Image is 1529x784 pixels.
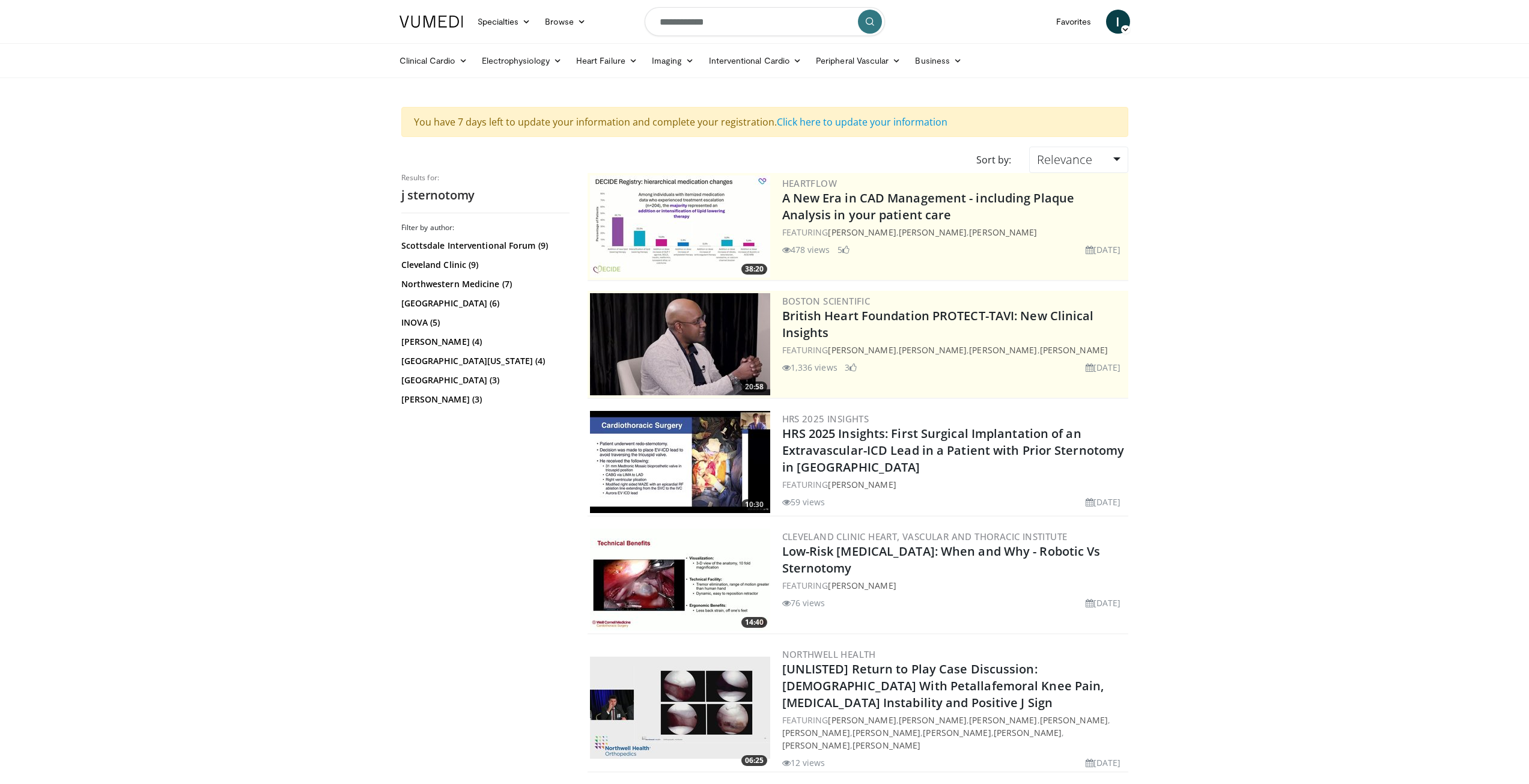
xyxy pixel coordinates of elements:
[782,478,1126,491] div: FEATURING
[741,617,767,628] span: 14:40
[741,499,767,510] span: 10:30
[470,10,538,34] a: Specialties
[969,226,1037,238] a: [PERSON_NAME]
[1106,10,1130,34] a: I
[777,115,947,129] a: Click here to update your information
[782,344,1126,356] div: FEATURING , , ,
[782,243,830,256] li: 478 views
[994,727,1062,738] a: [PERSON_NAME]
[590,293,770,395] img: 20bd0fbb-f16b-4abd-8bd0-1438f308da47.300x170_q85_crop-smart_upscale.jpg
[782,425,1125,475] a: HRS 2025 Insights: First Surgical Implantation of an Extravascular-ICD Lead in a Patient with Pri...
[1086,597,1121,609] li: [DATE]
[809,49,908,73] a: Peripheral Vascular
[645,49,702,73] a: Imaging
[590,293,770,395] a: 20:58
[401,259,567,271] a: Cleveland Clinic (9)
[590,175,770,278] a: 38:20
[590,529,770,631] img: dbac8293-48f3-4146-bca8-e9e87c876997.300x170_q85_crop-smart_upscale.jpg
[1049,10,1099,34] a: Favorites
[1040,344,1108,356] a: [PERSON_NAME]
[1029,147,1128,173] a: Relevance
[782,295,871,307] a: Boston Scientific
[590,175,770,278] img: 738d0e2d-290f-4d89-8861-908fb8b721dc.300x170_q85_crop-smart_upscale.jpg
[590,657,770,759] img: cba79ce5-c19e-4643-b464-731f453ee682.300x170_q85_crop-smart_upscale.jpg
[782,648,876,660] a: Northwell Health
[899,226,967,238] a: [PERSON_NAME]
[782,177,837,189] a: Heartflow
[782,714,1126,752] div: FEATURING , , , , , , , , ,
[782,226,1126,239] div: FEATURING , ,
[1086,756,1121,769] li: [DATE]
[741,755,767,766] span: 06:25
[1086,361,1121,374] li: [DATE]
[1037,151,1092,168] span: Relevance
[645,7,885,36] input: Search topics, interventions
[969,344,1037,356] a: [PERSON_NAME]
[782,661,1104,711] a: [UNLISTED] Return to Play Case Discussion: [DEMOGRAPHIC_DATA] With Petallafemoral Knee Pain, [MED...
[782,530,1068,542] a: Cleveland Clinic Heart, Vascular and Thoracic Institute
[401,223,570,232] h3: Filter by author:
[967,147,1020,173] div: Sort by:
[702,49,809,73] a: Interventional Cardio
[741,264,767,275] span: 38:20
[899,714,967,726] a: [PERSON_NAME]
[401,336,567,348] a: [PERSON_NAME] (4)
[400,16,463,28] img: VuMedi Logo
[401,278,567,290] a: Northwestern Medicine (7)
[853,740,920,751] a: [PERSON_NAME]
[853,727,920,738] a: [PERSON_NAME]
[782,727,850,738] a: [PERSON_NAME]
[828,714,896,726] a: [PERSON_NAME]
[401,374,567,386] a: [GEOGRAPHIC_DATA] (3)
[782,756,825,769] li: 12 views
[782,308,1094,341] a: British Heart Foundation PROTECT-TAVI: New Clinical Insights
[401,107,1128,137] div: You have 7 days left to update your information and complete your registration.
[923,727,991,738] a: [PERSON_NAME]
[782,361,837,374] li: 1,336 views
[590,411,770,513] img: 87d6ea1d-02f8-4a6d-ae24-3fede4f3a601.300x170_q85_crop-smart_upscale.jpg
[782,740,850,751] a: [PERSON_NAME]
[828,226,896,238] a: [PERSON_NAME]
[401,317,567,329] a: INOVA (5)
[590,411,770,513] a: 10:30
[782,579,1126,592] div: FEATURING
[828,479,896,490] a: [PERSON_NAME]
[401,297,567,309] a: [GEOGRAPHIC_DATA] (6)
[828,580,896,591] a: [PERSON_NAME]
[782,413,869,425] a: HRS 2025 Insights
[782,597,825,609] li: 76 views
[401,240,567,252] a: Scottsdale Interventional Forum (9)
[782,496,825,508] li: 59 views
[899,344,967,356] a: [PERSON_NAME]
[837,243,850,256] li: 5
[741,381,767,392] span: 20:58
[475,49,569,73] a: Electrophysiology
[538,10,593,34] a: Browse
[1086,496,1121,508] li: [DATE]
[828,344,896,356] a: [PERSON_NAME]
[1086,243,1121,256] li: [DATE]
[845,361,857,374] li: 3
[401,173,570,183] p: Results for:
[401,394,567,406] a: [PERSON_NAME] (3)
[782,190,1075,223] a: A New Era in CAD Management - including Plaque Analysis in your patient care
[392,49,475,73] a: Clinical Cardio
[590,529,770,631] a: 14:40
[590,657,770,759] a: 06:25
[401,355,567,367] a: [GEOGRAPHIC_DATA][US_STATE] (4)
[969,714,1037,726] a: [PERSON_NAME]
[569,49,645,73] a: Heart Failure
[782,543,1101,576] a: Low-Risk [MEDICAL_DATA]: When and Why - Robotic Vs Sternotomy
[1040,714,1108,726] a: [PERSON_NAME]
[401,187,570,203] h2: j sternotomy
[908,49,969,73] a: Business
